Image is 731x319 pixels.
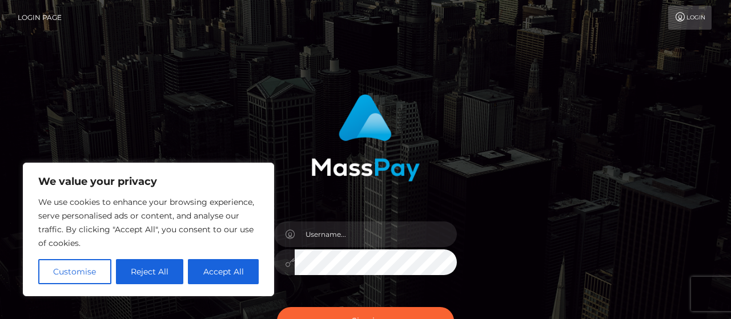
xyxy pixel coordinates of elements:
div: We value your privacy [23,163,274,296]
p: We use cookies to enhance your browsing experience, serve personalised ads or content, and analys... [38,195,259,250]
input: Username... [295,221,457,247]
button: Accept All [188,259,259,284]
button: Reject All [116,259,184,284]
p: We value your privacy [38,175,259,188]
a: Login [668,6,712,30]
button: Customise [38,259,111,284]
a: Login Page [18,6,62,30]
img: MassPay Login [311,94,420,181]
